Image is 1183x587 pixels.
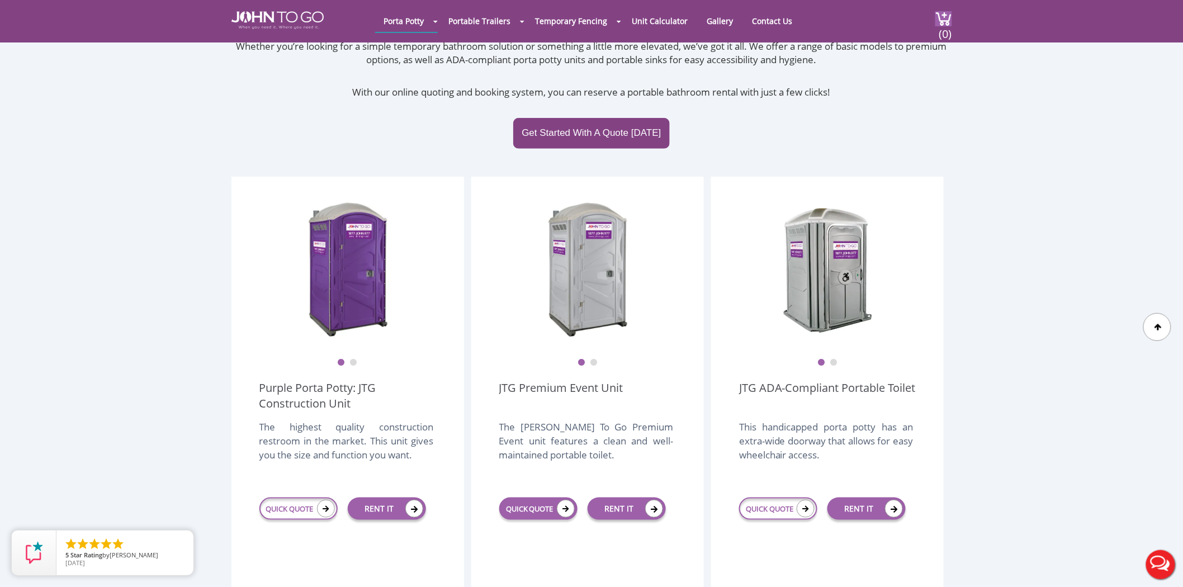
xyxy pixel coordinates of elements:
button: 1 of 2 [578,359,585,367]
div: The [PERSON_NAME] To Go Premium Event unit features a clean and well-maintained portable toilet. [499,420,673,474]
a: Temporary Fencing [527,10,616,32]
div: The highest quality construction restroom in the market. This unit gives you the size and functio... [259,420,433,474]
li:  [100,537,113,551]
p: Whether you’re looking for a simple temporary bathroom solution or something a little more elevat... [231,40,952,67]
li:  [88,537,101,551]
li:  [111,537,125,551]
a: RENT IT [588,498,666,520]
a: RENT IT [827,498,906,520]
span: Star Rating [70,551,102,559]
a: RENT IT [348,498,426,520]
a: Porta Potty [375,10,432,32]
button: 2 of 2 [830,359,837,367]
a: QUICK QUOTE [499,498,578,520]
a: Gallery [698,10,741,32]
a: Contact Us [744,10,801,32]
button: 1 of 2 [338,359,346,367]
a: QUICK QUOTE [739,498,817,520]
img: ADA Handicapped Accessible Unit [783,199,872,339]
div: This handicapped porta potty has an extra-wide doorway that allows for easy wheelchair access. [739,420,913,474]
a: Get Started With A Quote [DATE] [513,118,669,148]
span: [PERSON_NAME] [110,551,158,559]
a: Portable Trailers [440,10,519,32]
button: 2 of 2 [590,359,598,367]
span: [DATE] [65,558,85,567]
img: JOHN to go [231,11,324,29]
a: QUICK QUOTE [259,498,338,520]
span: by [65,552,184,560]
span: (0) [939,17,952,41]
button: 1 of 2 [817,359,825,367]
a: Unit Calculator [623,10,696,32]
span: 5 [65,551,69,559]
img: Review Rating [23,542,45,564]
button: 2 of 2 [350,359,358,367]
li:  [76,537,89,551]
p: With our online quoting and booking system, you can reserve a portable bathroom rental with just ... [231,86,952,99]
a: Purple Porta Potty: JTG Construction Unit [259,380,436,411]
a: JTG ADA-Compliant Portable Toilet [739,380,916,411]
button: Live Chat [1138,542,1183,587]
a: JTG Premium Event Unit [499,380,623,411]
img: cart a [935,11,952,26]
li:  [64,537,78,551]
